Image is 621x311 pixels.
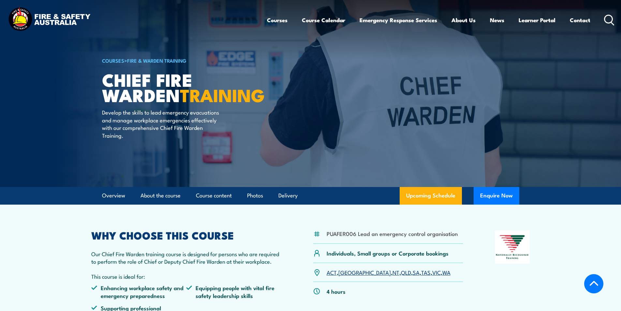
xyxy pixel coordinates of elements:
[451,11,476,29] a: About Us
[442,268,451,276] a: WA
[413,268,420,276] a: SA
[338,268,391,276] a: [GEOGRAPHIC_DATA]
[127,57,186,64] a: Fire & Warden Training
[196,187,232,204] a: Course content
[186,284,281,299] li: Equipping people with vital fire safety leadership skills
[267,11,288,29] a: Courses
[474,187,519,205] button: Enquire Now
[102,187,125,204] a: Overview
[570,11,590,29] a: Contact
[490,11,504,29] a: News
[401,268,411,276] a: QLD
[327,268,337,276] a: ACT
[519,11,555,29] a: Learner Portal
[327,230,458,237] li: PUAFER006 Lead an emergency control organisation
[140,187,181,204] a: About the course
[421,268,431,276] a: TAS
[327,288,346,295] p: 4 hours
[278,187,298,204] a: Delivery
[102,72,263,102] h1: Chief Fire Warden
[91,284,186,299] li: Enhancing workplace safety and emergency preparedness
[91,250,282,265] p: Our Chief Fire Warden training course is designed for persons who are required to perform the rol...
[102,108,221,139] p: Develop the skills to lead emergency evacuations and manage workplace emergencies effectively wit...
[327,249,449,257] p: Individuals, Small groups or Corporate bookings
[91,230,282,240] h2: WHY CHOOSE THIS COURSE
[400,187,462,205] a: Upcoming Schedule
[247,187,263,204] a: Photos
[432,268,441,276] a: VIC
[102,57,124,64] a: COURSES
[495,230,530,264] img: Nationally Recognised Training logo.
[180,81,265,108] strong: TRAINING
[91,272,282,280] p: This course is ideal for:
[327,269,451,276] p: , , , , , , ,
[360,11,437,29] a: Emergency Response Services
[302,11,345,29] a: Course Calendar
[392,268,399,276] a: NT
[102,56,263,64] h6: >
